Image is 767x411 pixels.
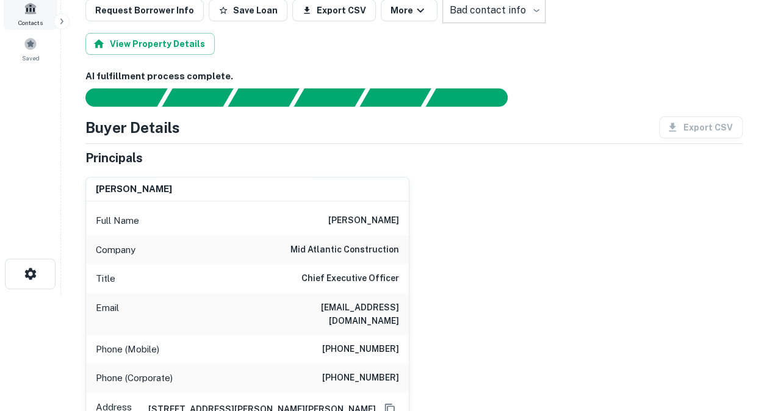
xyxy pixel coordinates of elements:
h6: [PERSON_NAME] [96,182,172,196]
p: Phone (Mobile) [96,342,159,357]
p: Phone (Corporate) [96,371,173,385]
span: Saved [22,53,40,63]
h6: mid atlantic construction [290,243,399,257]
div: AI fulfillment process complete. [426,88,522,107]
h6: [EMAIL_ADDRESS][DOMAIN_NAME] [253,301,399,327]
button: View Property Details [85,33,215,55]
div: Documents found, AI parsing details... [228,88,299,107]
h4: Buyer Details [85,116,180,138]
h5: Principals [85,149,143,167]
p: Title [96,271,115,286]
div: Your request is received and processing... [162,88,233,107]
h6: Chief Executive Officer [301,271,399,286]
p: Email [96,301,119,327]
iframe: Chat Widget [706,274,767,333]
p: Company [96,243,135,257]
h6: [PHONE_NUMBER] [322,371,399,385]
div: Principals found, AI now looking for contact information... [293,88,365,107]
span: Contacts [18,18,43,27]
a: Saved [4,32,57,65]
div: Principals found, still searching for contact information. This may take time... [359,88,431,107]
h6: [PHONE_NUMBER] [322,342,399,357]
div: Sending borrower request to AI... [71,88,162,107]
h6: AI fulfillment process complete. [85,70,743,84]
h6: [PERSON_NAME] [328,213,399,228]
p: Full Name [96,213,139,228]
